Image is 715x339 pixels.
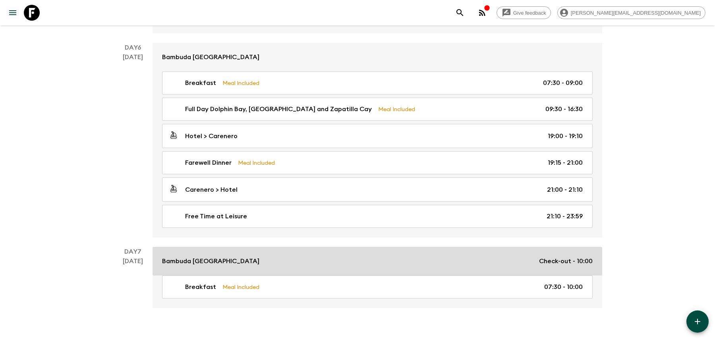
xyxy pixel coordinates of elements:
[185,131,238,141] p: Hotel > Carenero
[185,185,238,195] p: Carenero > Hotel
[544,282,583,292] p: 07:30 - 10:00
[557,6,705,19] div: [PERSON_NAME][EMAIL_ADDRESS][DOMAIN_NAME]
[222,79,259,87] p: Meal Included
[113,247,153,256] p: Day 7
[123,52,143,237] div: [DATE]
[548,158,583,168] p: 19:15 - 21:00
[162,151,593,174] a: Farewell DinnerMeal Included19:15 - 21:00
[452,5,468,21] button: search adventures
[162,98,593,121] a: Full Day Dolphin Bay, [GEOGRAPHIC_DATA] and Zapatilla CayMeal Included09:30 - 16:30
[162,52,259,62] p: Bambuda [GEOGRAPHIC_DATA]
[113,43,153,52] p: Day 6
[539,256,593,266] p: Check-out - 10:00
[185,212,247,221] p: Free Time at Leisure
[378,105,415,114] p: Meal Included
[162,256,259,266] p: Bambuda [GEOGRAPHIC_DATA]
[566,10,705,16] span: [PERSON_NAME][EMAIL_ADDRESS][DOMAIN_NAME]
[222,283,259,291] p: Meal Included
[5,5,21,21] button: menu
[238,158,275,167] p: Meal Included
[543,78,583,88] p: 07:30 - 09:00
[547,212,583,221] p: 21:10 - 23:59
[162,124,593,148] a: Hotel > Carenero19:00 - 19:10
[185,104,372,114] p: Full Day Dolphin Bay, [GEOGRAPHIC_DATA] and Zapatilla Cay
[153,247,602,275] a: Bambuda [GEOGRAPHIC_DATA]Check-out - 10:00
[185,78,216,88] p: Breakfast
[185,158,232,168] p: Farewell Dinner
[547,185,583,195] p: 21:00 - 21:10
[123,256,143,308] div: [DATE]
[162,177,593,202] a: Carenero > Hotel21:00 - 21:10
[162,205,593,228] a: Free Time at Leisure21:10 - 23:59
[509,10,551,16] span: Give feedback
[545,104,583,114] p: 09:30 - 16:30
[162,71,593,94] a: BreakfastMeal Included07:30 - 09:00
[162,275,593,299] a: BreakfastMeal Included07:30 - 10:00
[548,131,583,141] p: 19:00 - 19:10
[153,43,602,71] a: Bambuda [GEOGRAPHIC_DATA]
[185,282,216,292] p: Breakfast
[497,6,551,19] a: Give feedback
